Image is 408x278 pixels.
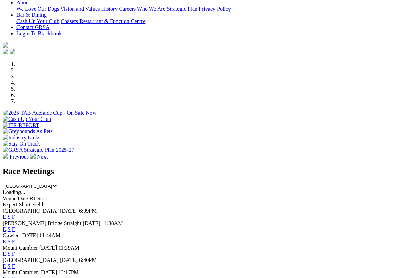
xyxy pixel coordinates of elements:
[3,220,81,226] span: [PERSON_NAME] Bridge Straight
[32,202,45,207] span: Fields
[39,245,57,251] span: [DATE]
[58,269,79,275] span: 12:17PM
[39,269,57,275] span: [DATE]
[3,251,6,257] a: E
[119,6,136,12] a: Careers
[3,269,38,275] span: Mount Gambier
[101,6,118,12] a: History
[3,167,405,176] h2: Race Meetings
[3,42,8,48] img: logo-grsa-white.png
[3,122,39,128] img: IER REPORT
[12,251,15,257] a: F
[3,135,40,141] img: Industry Links
[3,214,6,220] a: E
[199,6,231,12] a: Privacy Policy
[79,257,97,263] span: 6:40PM
[167,6,197,12] a: Strategic Plan
[12,214,15,220] a: F
[10,154,29,160] span: Previous
[3,110,97,116] img: 2025 TAB Adelaide Cup - On Sale Now
[102,220,123,226] span: 11:38AM
[8,251,11,257] a: S
[60,6,100,12] a: Vision and Values
[3,245,38,251] span: Mount Gambier
[16,18,59,24] a: Cash Up Your Club
[3,263,6,269] a: E
[3,239,6,244] a: E
[3,116,51,122] img: Cash Up Your Club
[30,154,48,160] a: Next
[39,232,61,238] span: 11:44AM
[16,6,59,12] a: We Love Our Dogs
[29,195,48,201] span: R1 Start
[37,154,48,160] span: Next
[3,189,25,195] span: Loading...
[16,6,405,12] div: About
[18,195,28,201] span: Date
[8,226,11,232] a: S
[83,220,100,226] span: [DATE]
[16,18,405,24] div: Bar & Dining
[19,202,31,207] span: Short
[60,208,78,214] span: [DATE]
[58,245,79,251] span: 11:39AM
[8,263,11,269] a: S
[10,49,15,54] img: twitter.svg
[3,154,30,160] a: Previous
[3,141,40,147] img: Stay On Track
[3,147,74,153] img: GRSA Strategic Plan 2025-27
[12,239,15,244] a: F
[8,239,11,244] a: S
[16,12,47,18] a: Bar & Dining
[3,202,17,207] span: Expert
[3,153,8,159] img: chevron-left-pager-white.svg
[3,226,6,232] a: E
[12,226,15,232] a: F
[137,6,165,12] a: Who We Are
[16,24,49,30] a: Contact GRSA
[79,208,97,214] span: 6:09PM
[60,257,78,263] span: [DATE]
[61,18,145,24] a: Chasers Restaurant & Function Centre
[12,263,15,269] a: F
[30,153,36,159] img: chevron-right-pager-white.svg
[20,232,38,238] span: [DATE]
[3,49,8,54] img: facebook.svg
[3,232,19,238] span: Gawler
[3,208,59,214] span: [GEOGRAPHIC_DATA]
[8,214,11,220] a: S
[3,128,53,135] img: Greyhounds As Pets
[3,257,59,263] span: [GEOGRAPHIC_DATA]
[16,30,62,36] a: Login To Blackbook
[3,195,16,201] span: Venue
